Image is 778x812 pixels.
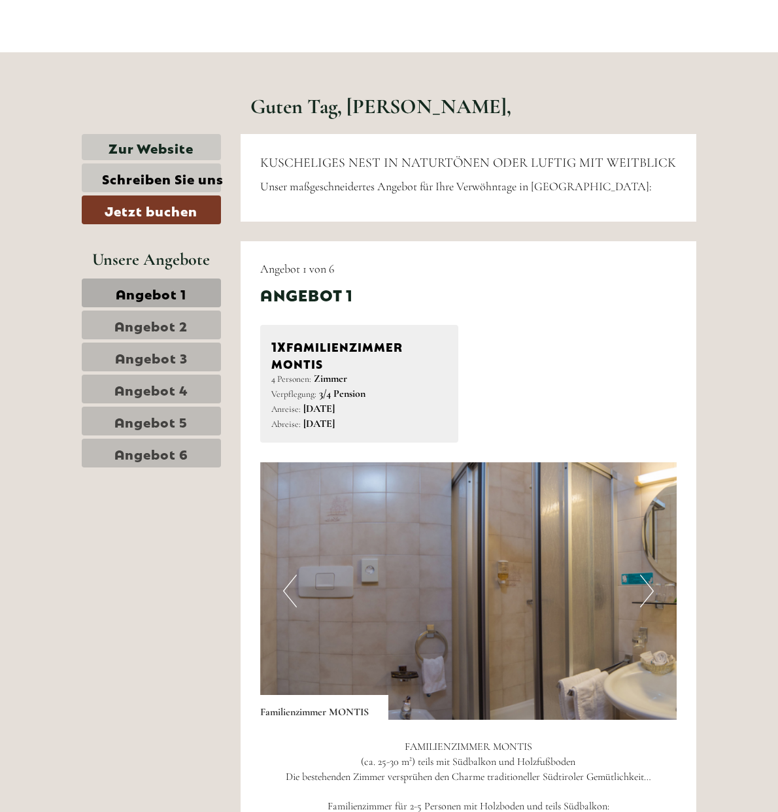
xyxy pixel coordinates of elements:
small: 15:02 [20,63,186,73]
button: Previous [283,575,297,607]
span: Unser maßgeschneidertes Angebot für Ihre Verwöhntage in [GEOGRAPHIC_DATA]: [260,179,652,194]
small: Verpflegung: [271,388,316,399]
button: Senden [326,339,417,367]
span: Angebot 6 [114,444,188,462]
a: Jetzt buchen [82,195,221,224]
div: Unsere Angebote [82,247,221,271]
b: 3/4 Pension [319,387,365,400]
span: Angebot 2 [114,316,188,334]
b: 1x [271,336,286,354]
button: Next [640,575,654,607]
small: 4 Personen: [271,373,311,384]
div: Familienzimmer MONTIS [271,336,448,371]
span: Angebot 5 [114,412,188,430]
b: [DATE] [303,402,335,415]
div: Mittwoch [173,10,245,32]
span: KUSCHELIGES NEST IN NATURTÖNEN ODER LUFTIG MIT WEITBLICK [260,155,676,171]
a: Zur Website [82,134,221,161]
span: Angebot 3 [115,348,188,366]
div: Guten Tag, wie können wir Ihnen helfen? [10,35,192,75]
b: Zimmer [314,372,347,385]
b: [DATE] [303,417,335,430]
a: Schreiben Sie uns [82,163,221,192]
img: image [260,462,775,720]
div: Angebot 1 [260,283,353,305]
span: Angebot 1 [116,284,186,302]
small: Abreise: [271,418,301,430]
div: Familienzimmer MONTIS [260,695,388,720]
h1: Guten Tag, [PERSON_NAME], [250,95,511,118]
span: Angebot 4 [114,380,188,398]
span: Angebot 1 von 6 [260,262,334,276]
small: Anreise: [271,403,301,414]
div: [GEOGRAPHIC_DATA] [20,38,186,48]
